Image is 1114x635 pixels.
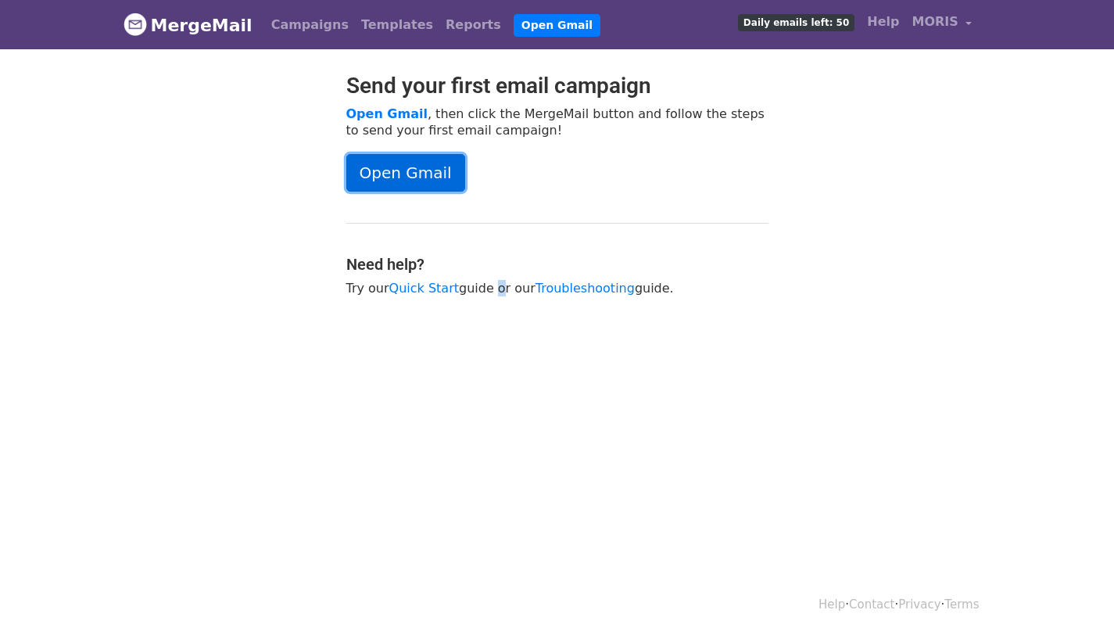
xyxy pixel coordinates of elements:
a: Open Gmail [346,154,465,192]
h4: Need help? [346,255,768,274]
a: Privacy [898,597,940,612]
a: Help [818,597,845,612]
a: Open Gmail [346,106,428,121]
a: Open Gmail [514,14,600,37]
a: Troubleshooting [536,281,635,296]
span: Daily emails left: 50 [738,14,854,31]
a: Reports [439,9,507,41]
a: MORIS [906,6,979,43]
a: Contact [849,597,894,612]
a: Campaigns [265,9,355,41]
a: Templates [355,9,439,41]
img: MergeMail logo [124,13,147,36]
a: Help [861,6,905,38]
span: MORIS [912,13,958,31]
p: , then click the MergeMail button and follow the steps to send your first email campaign! [346,106,768,138]
iframe: Chat Widget [1036,560,1114,635]
a: Quick Start [389,281,459,296]
h2: Send your first email campaign [346,73,768,99]
a: MergeMail [124,9,253,41]
a: Terms [944,597,979,612]
a: Daily emails left: 50 [732,6,861,38]
p: Try our guide or our guide. [346,280,768,296]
